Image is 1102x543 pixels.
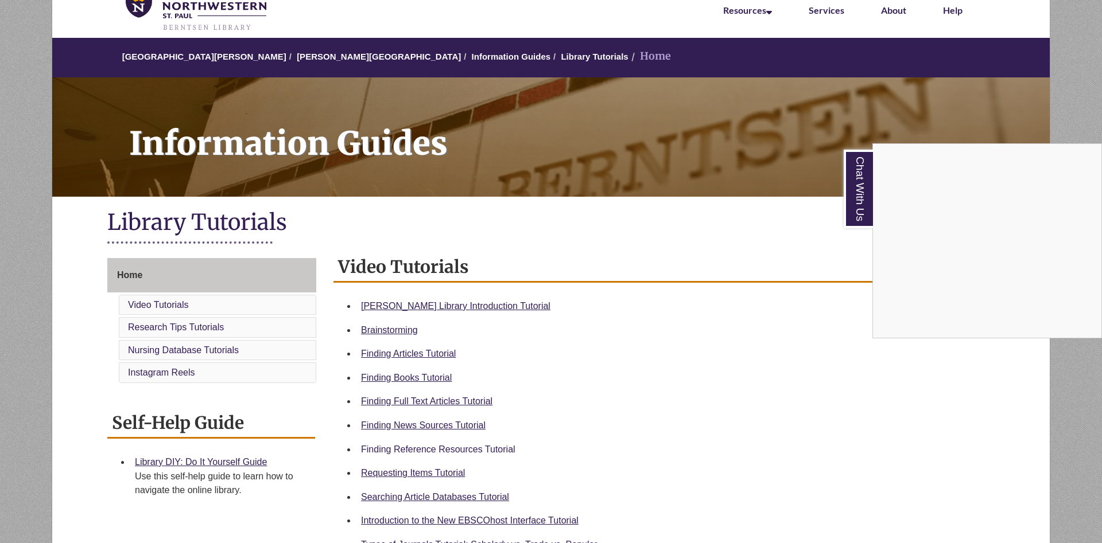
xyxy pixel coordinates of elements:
[723,5,772,15] a: Resources
[881,5,906,15] a: About
[872,143,1102,338] div: Chat With Us
[873,144,1101,338] iframe: Chat Widget
[943,5,963,15] a: Help
[844,150,873,228] a: Chat With Us
[809,5,844,15] a: Services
